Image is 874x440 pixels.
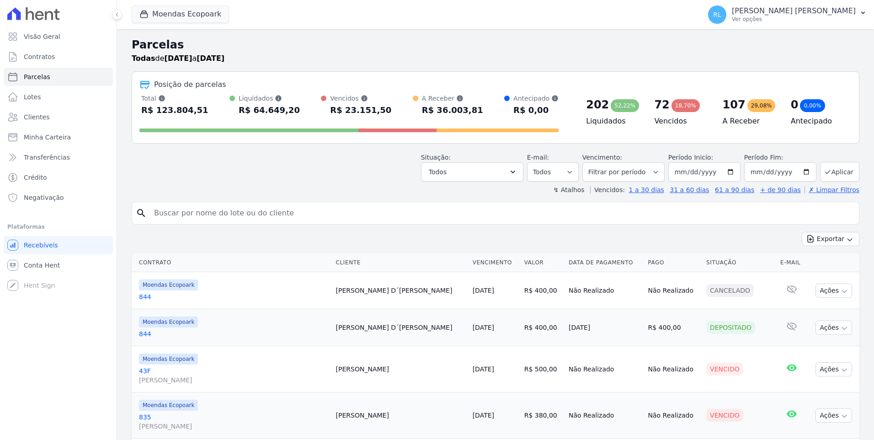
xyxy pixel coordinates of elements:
[791,116,844,127] h4: Antecipado
[24,52,55,61] span: Contratos
[715,186,754,193] a: 61 a 90 dias
[723,97,746,112] div: 107
[4,88,113,106] a: Lotes
[645,392,703,439] td: Não Realizado
[527,154,549,161] label: E-mail:
[24,133,71,142] span: Minha Carteira
[473,324,494,331] a: [DATE]
[332,253,469,272] th: Cliente
[565,253,645,272] th: Data de Pagamento
[645,309,703,346] td: R$ 400,00
[521,346,565,392] td: R$ 500,00
[701,2,874,27] button: RL [PERSON_NAME] [PERSON_NAME] Ver opções
[24,72,50,81] span: Parcelas
[800,99,825,112] div: 0,00%
[582,154,622,161] label: Vencimento:
[139,400,198,411] span: Moendas Ecopoark
[791,97,799,112] div: 0
[132,5,229,23] button: Moendas Ecopoark
[645,272,703,309] td: Não Realizado
[565,272,645,309] td: Não Realizado
[521,392,565,439] td: R$ 380,00
[421,162,523,182] button: Todos
[141,94,208,103] div: Total
[330,103,391,118] div: R$ 23.151,50
[132,37,859,53] h2: Parcelas
[668,154,713,161] label: Período Inicío:
[7,221,109,232] div: Plataformas
[132,53,224,64] p: de a
[4,236,113,254] a: Recebíveis
[732,6,856,16] p: [PERSON_NAME] [PERSON_NAME]
[645,253,703,272] th: Pago
[521,253,565,272] th: Valor
[713,11,721,18] span: RL
[154,79,226,90] div: Posição de parcelas
[165,54,192,63] strong: [DATE]
[139,292,329,301] a: 844
[139,422,329,431] span: [PERSON_NAME]
[139,317,198,327] span: Moendas Ecopoark
[139,376,329,385] span: [PERSON_NAME]
[703,253,777,272] th: Situação
[777,253,807,272] th: E-mail
[332,346,469,392] td: [PERSON_NAME]
[24,92,41,102] span: Lotes
[586,116,640,127] h4: Liquidados
[590,186,625,193] label: Vencidos:
[654,97,669,112] div: 72
[149,204,855,222] input: Buscar por nome do lote ou do cliente
[239,94,300,103] div: Liquidados
[670,186,709,193] a: 31 a 60 dias
[24,32,60,41] span: Visão Geral
[4,48,113,66] a: Contratos
[332,309,469,346] td: [PERSON_NAME] D´[PERSON_NAME]
[706,409,743,422] div: Vencido
[4,27,113,46] a: Visão Geral
[139,413,329,431] a: 835[PERSON_NAME]
[473,365,494,373] a: [DATE]
[671,99,700,112] div: 18,70%
[139,329,329,338] a: 844
[706,321,755,334] div: Depositado
[473,287,494,294] a: [DATE]
[4,168,113,187] a: Crédito
[732,16,856,23] p: Ver opções
[815,321,852,335] button: Ações
[24,261,60,270] span: Conta Hent
[421,154,451,161] label: Situação:
[24,193,64,202] span: Negativação
[422,103,483,118] div: R$ 36.003,81
[744,153,816,162] label: Período Fim:
[802,232,859,246] button: Exportar
[473,412,494,419] a: [DATE]
[521,272,565,309] td: R$ 400,00
[820,162,859,182] button: Aplicar
[629,186,664,193] a: 1 a 30 dias
[132,253,332,272] th: Contrato
[747,99,776,112] div: 29,08%
[197,54,224,63] strong: [DATE]
[706,284,754,297] div: Cancelado
[24,241,58,250] span: Recebíveis
[330,94,391,103] div: Vencidos
[24,173,47,182] span: Crédito
[4,188,113,207] a: Negativação
[136,208,147,219] i: search
[815,408,852,423] button: Ações
[760,186,801,193] a: + de 90 dias
[706,363,743,376] div: Vencido
[139,366,329,385] a: 43F[PERSON_NAME]
[645,346,703,392] td: Não Realizado
[469,253,521,272] th: Vencimento
[565,392,645,439] td: Não Realizado
[4,68,113,86] a: Parcelas
[815,284,852,298] button: Ações
[239,103,300,118] div: R$ 64.649,20
[565,346,645,392] td: Não Realizado
[513,94,559,103] div: Antecipado
[24,113,49,122] span: Clientes
[805,186,859,193] a: ✗ Limpar Filtros
[139,279,198,290] span: Moendas Ecopoark
[141,103,208,118] div: R$ 123.804,51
